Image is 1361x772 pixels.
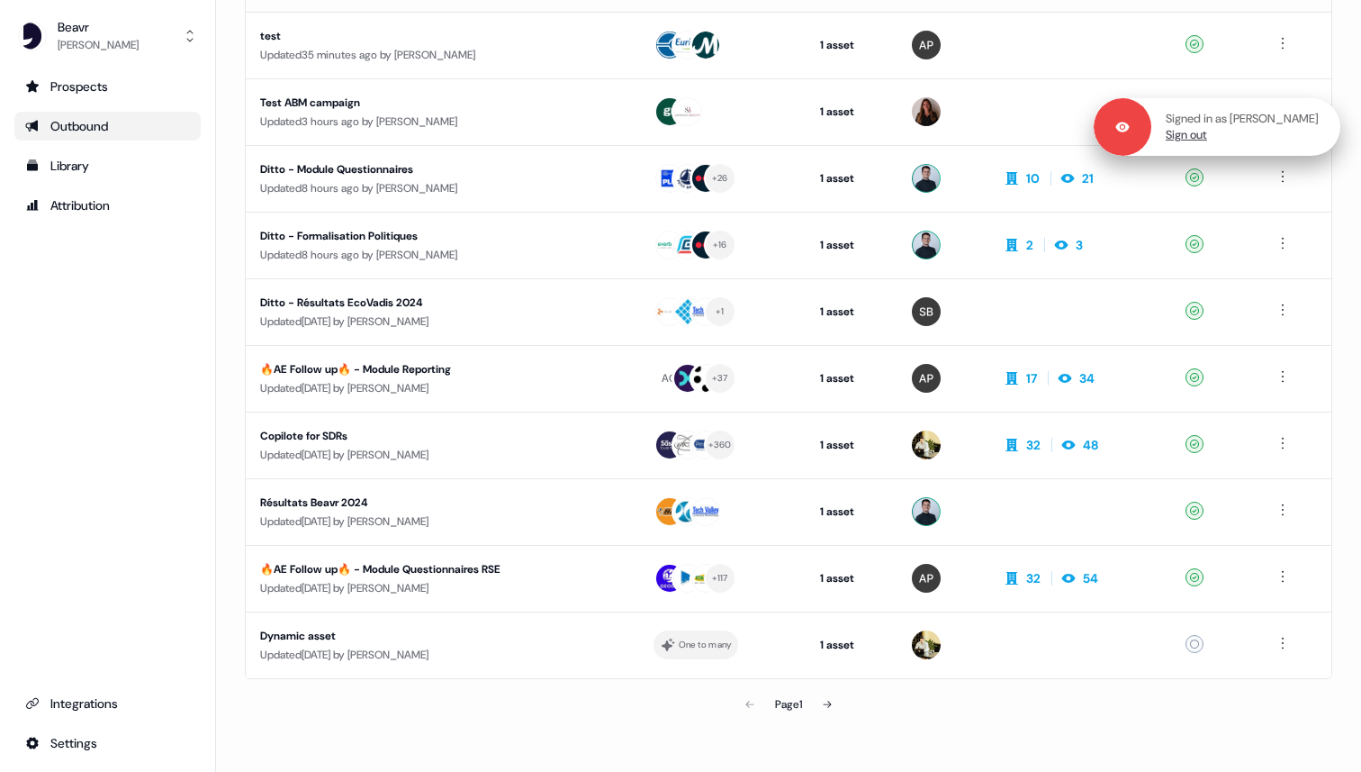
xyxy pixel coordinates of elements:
[820,369,883,387] div: 1 asset
[820,569,883,587] div: 1 asset
[260,27,600,45] div: test
[260,579,625,597] div: Updated [DATE] by [PERSON_NAME]
[712,370,728,386] div: + 37
[1026,236,1033,254] div: 2
[679,637,732,653] div: One to many
[912,564,941,593] img: Alexis
[1083,436,1098,454] div: 48
[260,294,600,312] div: Ditto - Résultats EcoVadis 2024
[820,636,883,654] div: 1 asset
[58,18,139,36] div: Beavr
[25,196,190,214] div: Attribution
[260,94,600,112] div: Test ABM campaign
[1026,436,1041,454] div: 32
[912,97,941,126] img: Flora
[820,236,883,254] div: 1 asset
[1026,569,1041,587] div: 32
[1026,169,1040,187] div: 10
[14,729,201,758] a: Go to integrations
[14,112,201,141] a: Go to outbound experience
[260,513,625,531] div: Updated [DATE] by [PERSON_NAME]
[14,689,201,718] a: Go to integrations
[25,157,190,175] div: Library
[716,304,725,320] div: + 1
[260,313,625,331] div: Updated [DATE] by [PERSON_NAME]
[820,436,883,454] div: 1 asset
[25,117,190,135] div: Outbound
[820,503,883,521] div: 1 asset
[912,297,941,326] img: Simon
[820,103,883,121] div: 1 asset
[1082,169,1094,187] div: 21
[912,497,941,526] img: Ugo
[25,77,190,95] div: Prospects
[14,151,201,180] a: Go to templates
[1166,127,1207,143] a: Sign out
[1076,236,1083,254] div: 3
[820,36,883,54] div: 1 asset
[662,369,677,387] div: AC
[713,237,727,253] div: + 16
[820,169,883,187] div: 1 asset
[260,360,600,378] div: 🔥AE Follow up🔥 - Module Reporting
[1166,111,1319,127] p: Signed in as [PERSON_NAME]
[260,113,625,131] div: Updated 3 hours ago by [PERSON_NAME]
[912,164,941,193] img: Ugo
[712,170,728,186] div: + 26
[260,246,625,264] div: Updated 8 hours ago by [PERSON_NAME]
[260,379,625,397] div: Updated [DATE] by [PERSON_NAME]
[25,734,190,752] div: Settings
[1026,369,1037,387] div: 17
[58,36,139,54] div: [PERSON_NAME]
[25,695,190,713] div: Integrations
[260,560,600,578] div: 🔥AE Follow up🔥 - Module Questionnaires RSE
[260,46,625,64] div: Updated 35 minutes ago by [PERSON_NAME]
[14,14,201,58] button: Beavr[PERSON_NAME]
[820,303,883,321] div: 1 asset
[14,191,201,220] a: Go to attribution
[912,231,941,259] img: Ugo
[260,427,600,445] div: Copilote for SDRs
[1079,369,1095,387] div: 34
[912,31,941,59] img: Alexis
[260,179,625,197] div: Updated 8 hours ago by [PERSON_NAME]
[14,72,201,101] a: Go to prospects
[912,364,941,393] img: Alexis
[260,227,600,245] div: Ditto - Formalisation Politiques
[912,431,941,459] img: Armand
[260,446,625,464] div: Updated [DATE] by [PERSON_NAME]
[912,631,941,659] img: Armand
[712,570,728,586] div: + 117
[260,646,625,664] div: Updated [DATE] by [PERSON_NAME]
[260,494,600,512] div: Résultats Beavr 2024
[708,437,732,453] div: + 360
[260,627,600,645] div: Dynamic asset
[260,160,600,178] div: Ditto - Module Questionnaires
[775,695,802,713] div: Page 1
[1083,569,1098,587] div: 54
